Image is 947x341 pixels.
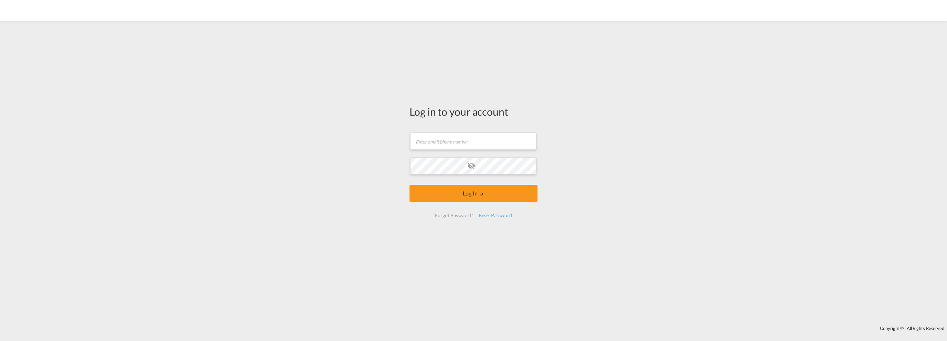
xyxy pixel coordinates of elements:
div: Reset Password [476,209,515,222]
md-icon: icon-eye-off [467,162,476,170]
div: Log in to your account [409,104,538,119]
div: Forgot Password? [432,209,476,222]
input: Enter email/phone number [410,132,536,150]
button: LOGIN [409,185,538,202]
